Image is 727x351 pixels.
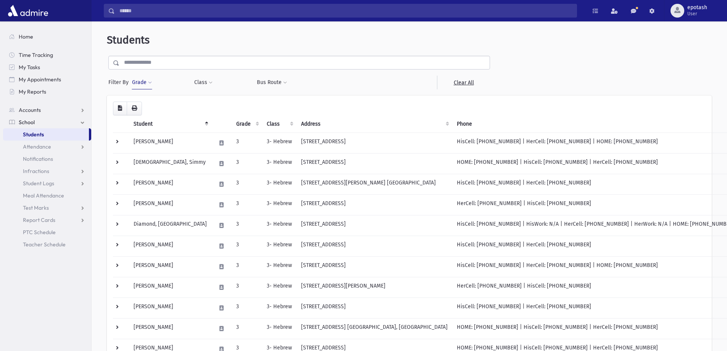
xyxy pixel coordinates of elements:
th: Grade: activate to sort column ascending [232,115,262,133]
td: 3- Hebrew [262,133,297,153]
td: 3 [232,318,262,339]
td: [PERSON_NAME] [129,133,211,153]
td: [STREET_ADDRESS] [297,298,452,318]
span: Notifications [23,155,53,162]
button: Print [127,102,142,115]
td: 3- Hebrew [262,236,297,256]
td: [PERSON_NAME] [129,236,211,256]
td: 3 [232,215,262,236]
td: 3 [232,236,262,256]
span: Time Tracking [19,52,53,58]
img: AdmirePro [6,3,50,18]
td: [STREET_ADDRESS][PERSON_NAME] [297,277,452,298]
td: 3- Hebrew [262,298,297,318]
a: Time Tracking [3,49,91,61]
th: Address: activate to sort column ascending [297,115,452,133]
td: 3 [232,298,262,318]
td: [STREET_ADDRESS][PERSON_NAME] [GEOGRAPHIC_DATA] [297,174,452,194]
span: Infractions [23,168,49,175]
td: [PERSON_NAME] [129,298,211,318]
a: My Tasks [3,61,91,73]
a: Accounts [3,104,91,116]
td: [PERSON_NAME] [129,256,211,277]
a: Notifications [3,153,91,165]
span: Student Logs [23,180,54,187]
span: Report Cards [23,217,55,223]
a: Home [3,31,91,43]
span: Test Marks [23,204,49,211]
button: Grade [132,76,152,89]
td: 3- Hebrew [262,277,297,298]
td: [PERSON_NAME] [129,174,211,194]
button: Class [194,76,213,89]
span: School [19,119,35,126]
span: My Appointments [19,76,61,83]
td: [DEMOGRAPHIC_DATA], Simmy [129,153,211,174]
span: Accounts [19,107,41,113]
span: PTC Schedule [23,229,56,236]
a: Test Marks [3,202,91,214]
a: Infractions [3,165,91,177]
a: PTC Schedule [3,226,91,238]
td: 3 [232,277,262,298]
span: epotash [687,5,707,11]
td: [PERSON_NAME] [129,194,211,215]
td: 3 [232,194,262,215]
button: Bus Route [256,76,287,89]
td: 3 [232,174,262,194]
a: Meal Attendance [3,189,91,202]
th: Student: activate to sort column descending [129,115,211,133]
td: [STREET_ADDRESS] [297,194,452,215]
td: Diamond, [GEOGRAPHIC_DATA] [129,215,211,236]
td: 3 [232,256,262,277]
span: My Reports [19,88,46,95]
td: 3- Hebrew [262,194,297,215]
button: CSV [113,102,127,115]
a: My Appointments [3,73,91,86]
span: Students [23,131,44,138]
span: My Tasks [19,64,40,71]
td: 3- Hebrew [262,153,297,174]
td: [STREET_ADDRESS] [297,153,452,174]
td: [STREET_ADDRESS] [297,133,452,153]
td: 3 [232,133,262,153]
span: User [687,11,707,17]
a: Student Logs [3,177,91,189]
th: Class: activate to sort column ascending [262,115,297,133]
span: Filter By [108,78,132,86]
a: Students [3,128,89,141]
a: School [3,116,91,128]
span: Home [19,33,33,40]
a: Report Cards [3,214,91,226]
td: [STREET_ADDRESS] [GEOGRAPHIC_DATA], [GEOGRAPHIC_DATA] [297,318,452,339]
td: 3- Hebrew [262,174,297,194]
td: 3- Hebrew [262,256,297,277]
a: Clear All [437,76,490,89]
a: Teacher Schedule [3,238,91,251]
input: Search [115,4,577,18]
td: [PERSON_NAME] [129,277,211,298]
td: [STREET_ADDRESS] [297,256,452,277]
a: My Reports [3,86,91,98]
span: Teacher Schedule [23,241,66,248]
td: 3- Hebrew [262,318,297,339]
a: Attendance [3,141,91,153]
td: 3- Hebrew [262,215,297,236]
span: Meal Attendance [23,192,64,199]
span: Students [107,34,150,46]
td: [PERSON_NAME] [129,318,211,339]
td: 3 [232,153,262,174]
td: [STREET_ADDRESS] [297,215,452,236]
td: [STREET_ADDRESS] [297,236,452,256]
span: Attendance [23,143,51,150]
